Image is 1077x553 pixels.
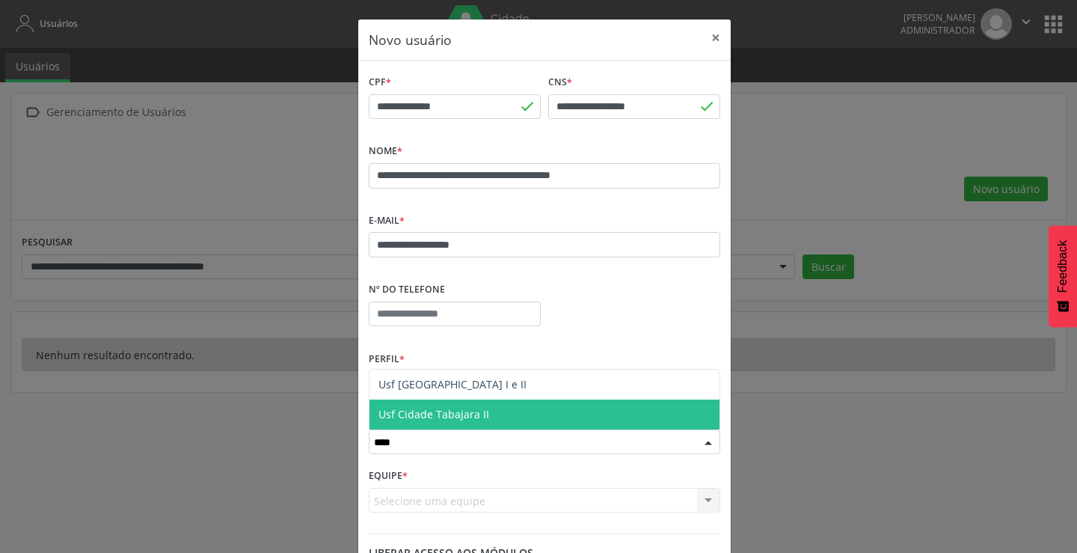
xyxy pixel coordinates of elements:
span: done [519,98,536,114]
button: Feedback - Mostrar pesquisa [1049,225,1077,327]
label: Perfil [369,347,405,370]
span: Feedback [1056,240,1070,293]
span: done [699,98,715,114]
label: Nome [369,140,402,163]
h5: Novo usuário [369,30,452,49]
span: Usf [GEOGRAPHIC_DATA] I e II [378,377,527,391]
label: Nº do Telefone [369,278,445,302]
button: Close [701,19,731,56]
label: Equipe [369,465,408,488]
label: E-mail [369,210,405,233]
label: CNS [548,71,572,94]
span: Usf Cidade Tabajara II [378,407,489,421]
label: CPF [369,71,391,94]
